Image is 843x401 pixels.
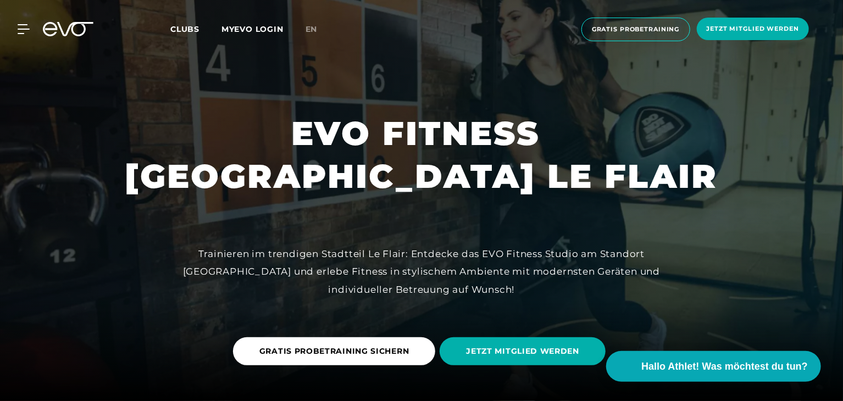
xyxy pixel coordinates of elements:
[440,329,610,374] a: JETZT MITGLIED WERDEN
[306,23,331,36] a: en
[233,329,440,374] a: GRATIS PROBETRAINING SICHERN
[641,359,808,374] span: Hallo Athlet! Was möchtest du tun?
[125,112,718,198] h1: EVO FITNESS [GEOGRAPHIC_DATA] LE FLAIR
[306,24,318,34] span: en
[694,18,812,41] a: Jetzt Mitglied werden
[259,346,409,357] span: GRATIS PROBETRAINING SICHERN
[174,245,669,298] div: Trainieren im trendigen Stadtteil Le Flair: Entdecke das EVO Fitness Studio am Standort [GEOGRAPH...
[170,24,199,34] span: Clubs
[592,25,680,34] span: Gratis Probetraining
[466,346,579,357] span: JETZT MITGLIED WERDEN
[170,24,221,34] a: Clubs
[578,18,694,41] a: Gratis Probetraining
[221,24,284,34] a: MYEVO LOGIN
[606,351,821,382] button: Hallo Athlet! Was möchtest du tun?
[707,24,799,34] span: Jetzt Mitglied werden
